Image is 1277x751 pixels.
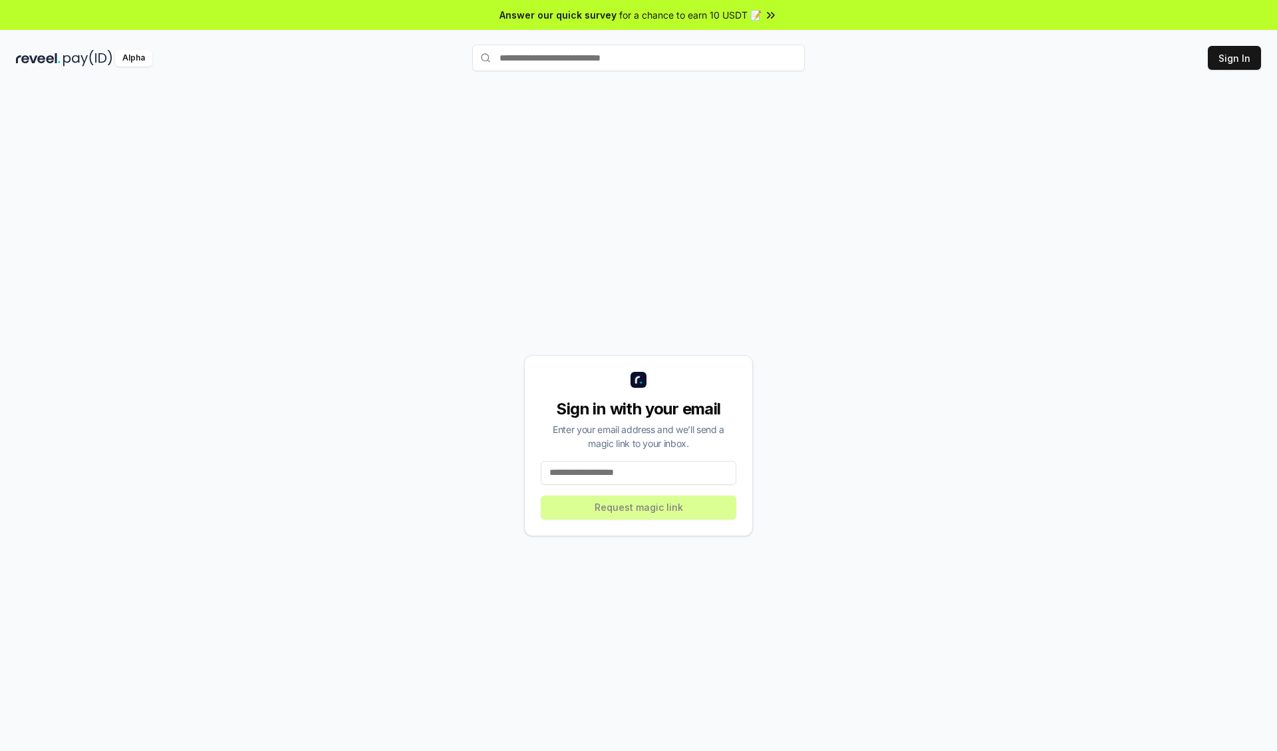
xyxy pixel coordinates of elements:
img: logo_small [631,372,646,388]
div: Enter your email address and we’ll send a magic link to your inbox. [541,422,736,450]
img: reveel_dark [16,50,61,67]
span: for a chance to earn 10 USDT 📝 [619,8,762,22]
button: Sign In [1208,46,1261,70]
span: Answer our quick survey [499,8,617,22]
div: Alpha [115,50,152,67]
div: Sign in with your email [541,398,736,420]
img: pay_id [63,50,112,67]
